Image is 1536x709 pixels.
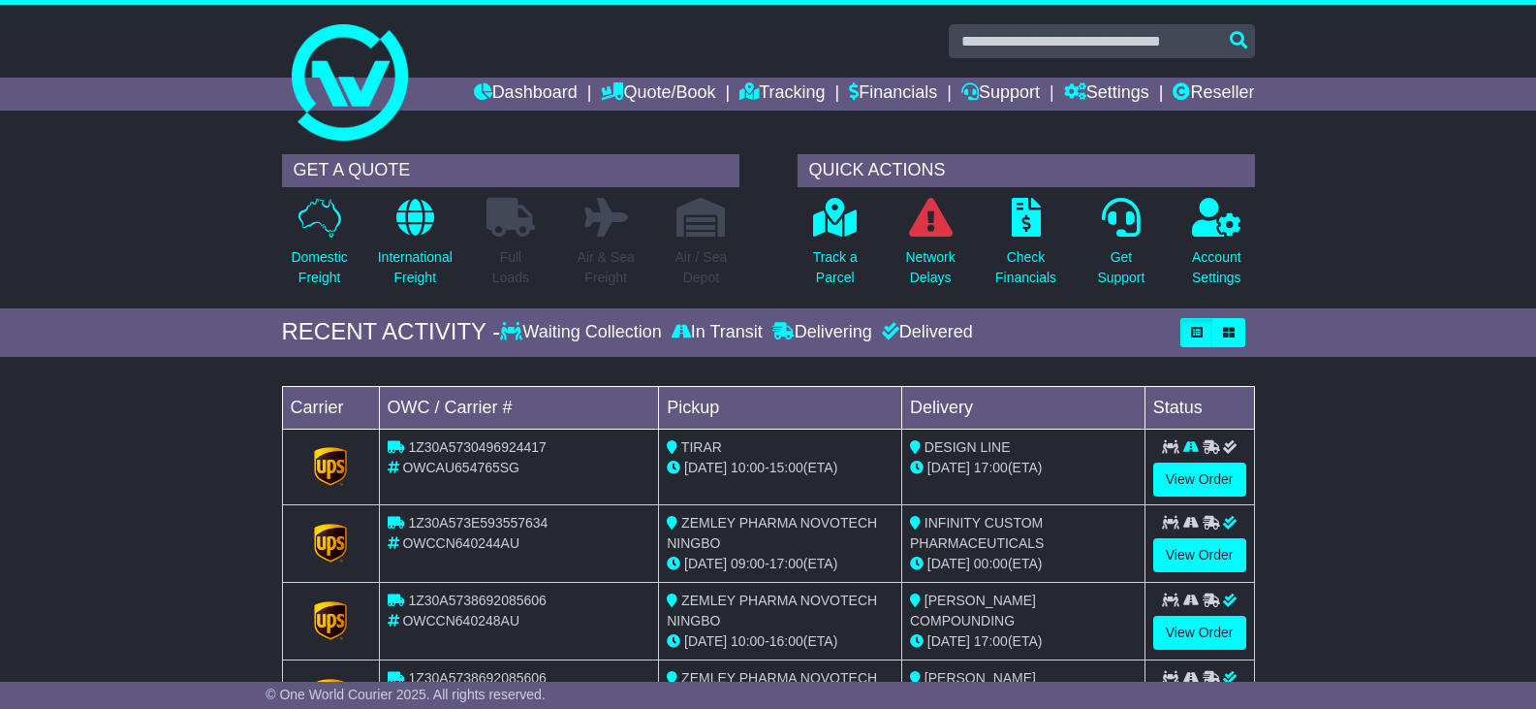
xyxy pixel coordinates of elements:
div: In Transit [667,322,768,343]
a: Quote/Book [601,78,715,111]
span: ZEMLEY PHARMA NOVOTECH NINGBO [667,593,877,628]
td: Pickup [659,386,902,429]
p: Air & Sea Freight [578,247,635,288]
p: Get Support [1097,247,1144,288]
div: Waiting Collection [500,322,666,343]
span: [DATE] [684,556,727,571]
span: 1Z30A5738692085606 [408,670,546,686]
span: 17:00 [974,460,1008,475]
span: OWCAU654765SG [402,460,519,475]
td: OWC / Carrier # [379,386,659,429]
span: [DATE] [927,460,970,475]
span: 1Z30A5738692085606 [408,593,546,608]
div: - (ETA) [667,554,893,574]
span: ZEMLEY PHARMA NOVOTECH NINGBO [667,515,877,551]
a: View Order [1153,616,1246,650]
td: Carrier [282,386,379,429]
p: International Freight [378,247,453,288]
a: InternationalFreight [377,197,454,299]
span: ZEMLEY PHARMA NOVOTECH NINGBO [667,670,877,706]
span: © One World Courier 2025. All rights reserved. [266,687,546,702]
span: 1Z30A573E593557634 [408,515,548,531]
a: Dashboard [474,78,578,111]
a: AccountSettings [1191,197,1242,299]
span: [DATE] [927,556,970,571]
p: Check Financials [995,247,1056,288]
div: - (ETA) [667,631,893,652]
a: Support [961,78,1040,111]
span: [PERSON_NAME] COMPOUNDING [910,670,1036,706]
span: [DATE] [927,633,970,649]
span: [DATE] [684,633,727,649]
a: Settings [1064,78,1149,111]
div: QUICK ACTIONS [798,154,1255,187]
div: Delivering [768,322,877,343]
a: GetSupport [1096,197,1145,299]
span: 15:00 [769,460,803,475]
p: Air / Sea Depot [675,247,728,288]
span: [PERSON_NAME] COMPOUNDING [910,593,1036,628]
p: Account Settings [1192,247,1241,288]
a: Track aParcel [812,197,859,299]
div: Delivered [877,322,973,343]
span: OWCCN640248AU [402,613,519,628]
p: Full Loads [486,247,535,288]
img: GetCarrierServiceLogo [314,447,347,486]
span: 16:00 [769,633,803,649]
span: [DATE] [684,460,727,475]
div: - (ETA) [667,458,893,478]
span: 17:00 [769,556,803,571]
a: CheckFinancials [994,197,1057,299]
a: Tracking [739,78,825,111]
a: DomesticFreight [290,197,348,299]
a: View Order [1153,463,1246,497]
span: TIRAR [681,439,722,455]
span: 1Z30A5730496924417 [408,439,546,455]
a: View Order [1153,538,1246,572]
div: (ETA) [910,631,1137,652]
p: Track a Parcel [813,247,858,288]
div: GET A QUOTE [282,154,739,187]
img: GetCarrierServiceLogo [314,524,347,563]
span: 10:00 [731,460,765,475]
span: DESIGN LINE [925,439,1011,455]
td: Delivery [901,386,1144,429]
div: (ETA) [910,554,1137,574]
span: 10:00 [731,633,765,649]
td: Status [1144,386,1254,429]
span: OWCCN640244AU [402,535,519,551]
p: Domestic Freight [291,247,347,288]
span: 09:00 [731,556,765,571]
div: (ETA) [910,458,1137,478]
a: NetworkDelays [904,197,956,299]
a: Reseller [1173,78,1254,111]
span: 17:00 [974,633,1008,649]
a: Financials [849,78,937,111]
div: RECENT ACTIVITY - [282,318,501,346]
img: GetCarrierServiceLogo [314,601,347,640]
span: 00:00 [974,556,1008,571]
span: INFINITY CUSTOM PHARMACEUTICALS [910,515,1044,551]
p: Network Delays [905,247,955,288]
